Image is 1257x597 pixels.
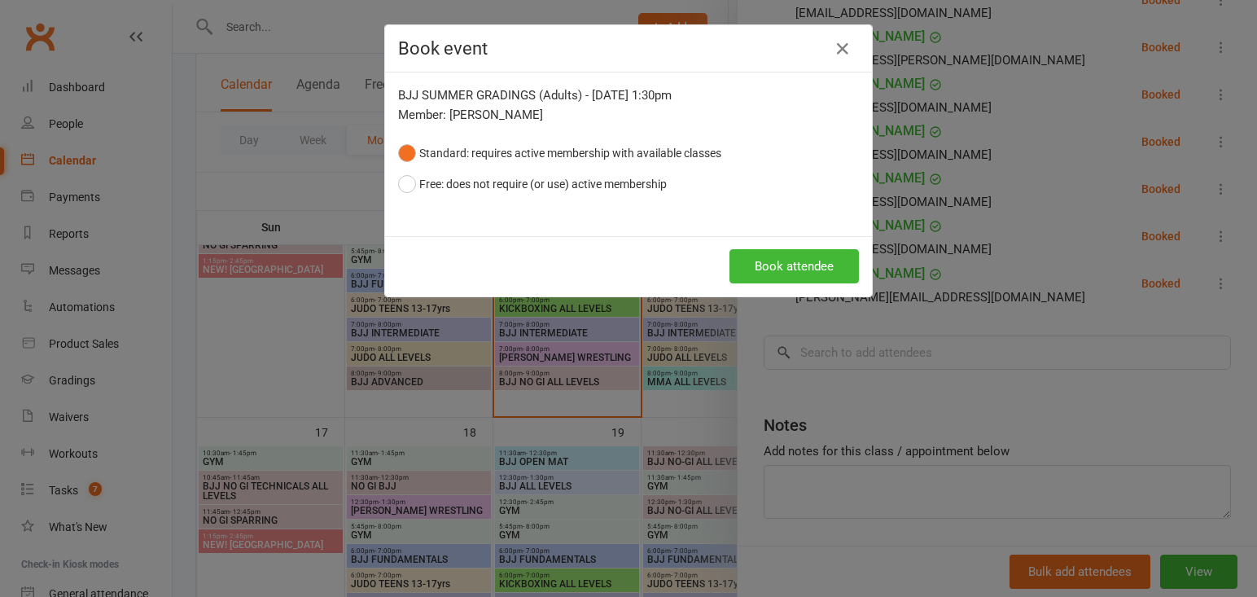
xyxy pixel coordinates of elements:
button: Free: does not require (or use) active membership [398,169,667,200]
button: Close [830,36,856,62]
button: Standard: requires active membership with available classes [398,138,721,169]
h4: Book event [398,38,859,59]
button: Book attendee [729,249,859,283]
div: BJJ SUMMER GRADINGS (Adults) - [DATE] 1:30pm Member: [PERSON_NAME] [398,86,859,125]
